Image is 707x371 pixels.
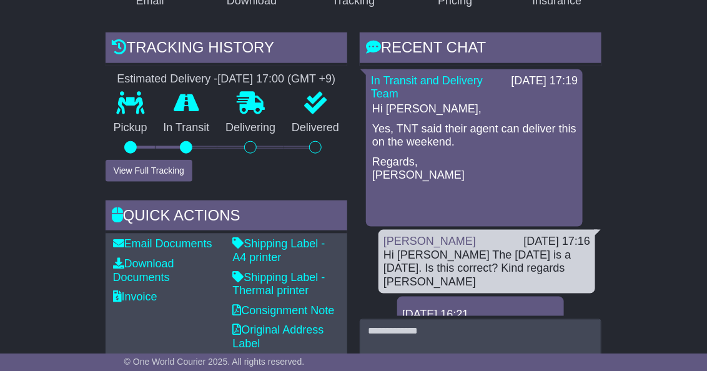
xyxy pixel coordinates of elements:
[232,324,324,350] a: Original Address Label
[106,72,347,86] div: Estimated Delivery -
[113,237,212,250] a: Email Documents
[156,121,218,135] p: In Transit
[284,121,347,135] p: Delivered
[106,160,192,182] button: View Full Tracking
[402,308,559,322] div: [DATE] 16:21
[372,156,576,182] p: Regards, [PERSON_NAME]
[124,357,305,367] span: © One World Courier 2025. All rights reserved.
[372,122,576,149] p: Yes, TNT said their agent can deliver this on the weekend.
[512,74,578,88] div: [DATE] 17:19
[232,304,334,317] a: Consignment Note
[217,121,284,135] p: Delivering
[106,121,156,135] p: Pickup
[383,249,590,289] div: Hi [PERSON_NAME] The [DATE] is a [DATE]. Is this correct? Kind regards [PERSON_NAME]
[113,290,157,303] a: Invoice
[113,257,174,284] a: Download Documents
[106,32,347,66] div: Tracking history
[383,235,476,247] a: [PERSON_NAME]
[371,74,483,101] a: In Transit and Delivery Team
[217,72,335,86] div: [DATE] 17:00 (GMT +9)
[232,237,325,264] a: Shipping Label - A4 printer
[524,235,591,249] div: [DATE] 17:16
[232,271,325,297] a: Shipping Label - Thermal printer
[106,200,347,234] div: Quick Actions
[360,32,601,66] div: RECENT CHAT
[372,102,576,116] p: Hi [PERSON_NAME],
